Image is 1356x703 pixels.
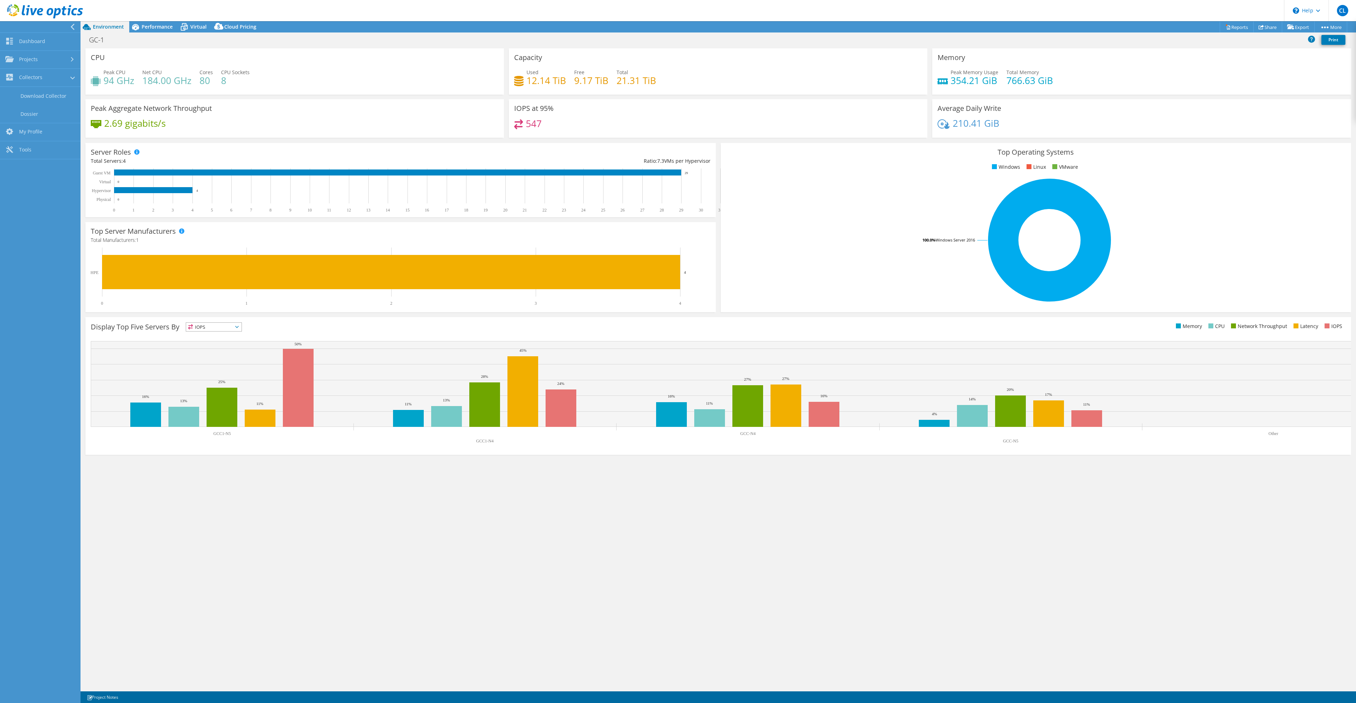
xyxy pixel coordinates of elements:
text: 12 [347,208,351,213]
text: 45% [519,348,527,352]
li: Windows [990,163,1020,171]
h3: Average Daily Write [938,105,1001,112]
a: Project Notes [82,693,123,702]
text: 7 [250,208,252,213]
h4: 547 [526,120,542,127]
tspan: 100.0% [922,237,935,243]
span: Peak CPU [103,69,125,76]
text: 4 [191,208,194,213]
a: Export [1282,22,1315,32]
span: 7.3 [657,157,664,164]
tspan: Windows Server 2016 [935,237,975,243]
text: 0 [118,198,119,201]
text: 28 [660,208,664,213]
a: Share [1253,22,1282,32]
text: 27% [744,377,751,381]
text: 29 [685,171,688,175]
text: 30 [699,208,703,213]
text: 28% [481,374,488,379]
text: 17 [445,208,449,213]
text: 6 [230,208,232,213]
text: 16 [425,208,429,213]
h3: Capacity [514,54,542,61]
text: 14 [386,208,390,213]
h4: Total Manufacturers: [91,236,710,244]
li: Network Throughput [1229,322,1287,330]
text: 2 [390,301,392,306]
text: 18 [464,208,468,213]
text: 23 [562,208,566,213]
text: 15 [405,208,410,213]
text: 11% [706,401,713,405]
text: Virtual [99,179,111,184]
span: IOPS [186,323,242,331]
text: 10 [308,208,312,213]
li: CPU [1207,322,1225,330]
text: 14% [969,397,976,401]
h3: Memory [938,54,965,61]
span: Cloud Pricing [224,23,256,30]
li: Linux [1025,163,1046,171]
span: Total [617,69,628,76]
text: Other [1268,431,1278,436]
text: 2 [152,208,154,213]
text: 25 [601,208,605,213]
span: Net CPU [142,69,162,76]
text: GCC-N4 [740,431,755,436]
h4: 210.41 GiB [953,119,999,127]
text: 16% [142,394,149,399]
text: 20% [1007,387,1014,392]
text: 24 [581,208,585,213]
text: 22 [542,208,547,213]
text: 19 [483,208,488,213]
h3: Top Operating Systems [726,148,1346,156]
text: 4 [196,189,198,192]
h3: IOPS at 95% [514,105,554,112]
span: Environment [93,23,124,30]
text: 27 [640,208,644,213]
text: 13 [366,208,370,213]
text: 3 [535,301,537,306]
li: VMware [1051,163,1078,171]
text: 17% [1045,392,1052,397]
text: 8 [269,208,272,213]
h4: 766.63 GiB [1006,77,1053,84]
text: 11 [327,208,331,213]
a: Reports [1220,22,1254,32]
text: 11% [256,401,263,406]
text: 13% [180,399,187,403]
text: Guest VM [93,171,111,175]
text: 0 [113,208,115,213]
text: 4 [679,301,681,306]
text: 50% [295,342,302,346]
li: Latency [1292,322,1318,330]
h1: GC-1 [86,36,115,44]
h4: 12.14 TiB [527,77,566,84]
a: More [1314,22,1347,32]
h4: 184.00 GHz [142,77,191,84]
h4: 94 GHz [103,77,134,84]
span: 1 [136,237,139,243]
span: CL [1337,5,1348,16]
span: Used [527,69,539,76]
li: IOPS [1323,322,1342,330]
span: Free [574,69,584,76]
div: Ratio: VMs per Hypervisor [400,157,710,165]
div: Total Servers: [91,157,400,165]
text: GCC-N5 [1003,439,1018,443]
h4: 2.69 gigabits/s [104,119,166,127]
text: 4 [684,270,686,274]
text: 9 [289,208,291,213]
span: Virtual [190,23,207,30]
h3: Peak Aggregate Network Throughput [91,105,212,112]
text: 3 [172,208,174,213]
text: 21 [523,208,527,213]
h3: Top Server Manufacturers [91,227,176,235]
text: 4% [932,412,937,416]
text: 0 [118,180,119,184]
text: 26 [620,208,625,213]
text: GCC1-N4 [476,439,493,443]
span: 4 [123,157,126,164]
span: CPU Sockets [221,69,250,76]
text: 16% [668,394,675,398]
